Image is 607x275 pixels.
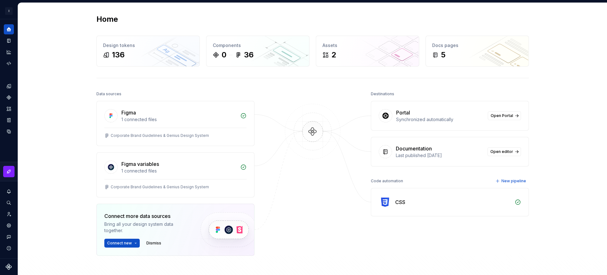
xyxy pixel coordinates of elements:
[490,149,513,154] span: Open editor
[371,90,394,98] div: Destinations
[432,42,522,49] div: Docs pages
[4,81,14,91] a: Design tokens
[441,50,445,60] div: 5
[396,116,484,123] div: Synchronized automatically
[4,47,14,57] a: Analytics
[316,36,419,67] a: Assets2
[4,220,14,231] a: Settings
[146,241,161,246] span: Dismiss
[96,14,118,24] h2: Home
[96,152,254,197] a: Figma variables1 connected filesCorporate Brand Guidelines & Genius Design System
[244,50,254,60] div: 36
[104,212,190,220] div: Connect more data sources
[4,115,14,125] a: Storybook stories
[4,104,14,114] a: Assets
[494,177,529,185] button: New pipeline
[396,145,432,152] div: Documentation
[104,221,190,234] div: Bring all your design system data together.
[144,239,164,248] button: Dismiss
[1,4,16,18] button: I
[111,133,209,138] div: Corporate Brand Guidelines & Genius Design System
[4,126,14,137] a: Data sources
[4,209,14,219] a: Invite team
[121,160,159,168] div: Figma variables
[4,24,14,34] a: Home
[4,92,14,102] a: Components
[331,50,336,60] div: 2
[426,36,529,67] a: Docs pages5
[103,42,193,49] div: Design tokens
[107,241,132,246] span: Connect new
[104,239,140,248] button: Connect new
[96,36,200,67] a: Design tokens136
[396,152,484,159] div: Last published [DATE]
[96,90,121,98] div: Data sources
[121,109,136,116] div: Figma
[322,42,413,49] div: Assets
[4,232,14,242] button: Contact support
[4,198,14,208] button: Search ⌘K
[112,50,125,60] div: 136
[213,42,303,49] div: Components
[111,184,209,190] div: Corporate Brand Guidelines & Genius Design System
[491,113,513,118] span: Open Portal
[121,168,236,174] div: 1 connected files
[395,198,405,206] div: CSS
[6,264,12,270] svg: Supernova Logo
[488,111,521,120] a: Open Portal
[4,186,14,196] button: Notifications
[4,58,14,68] a: Code automation
[487,147,521,156] a: Open editor
[4,36,14,46] a: Documentation
[396,109,410,116] div: Portal
[371,177,403,185] div: Code automation
[222,50,226,60] div: 0
[5,7,13,15] div: I
[501,178,526,184] span: New pipeline
[206,36,310,67] a: Components036
[121,116,236,123] div: 1 connected files
[96,101,254,146] a: Figma1 connected filesCorporate Brand Guidelines & Genius Design System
